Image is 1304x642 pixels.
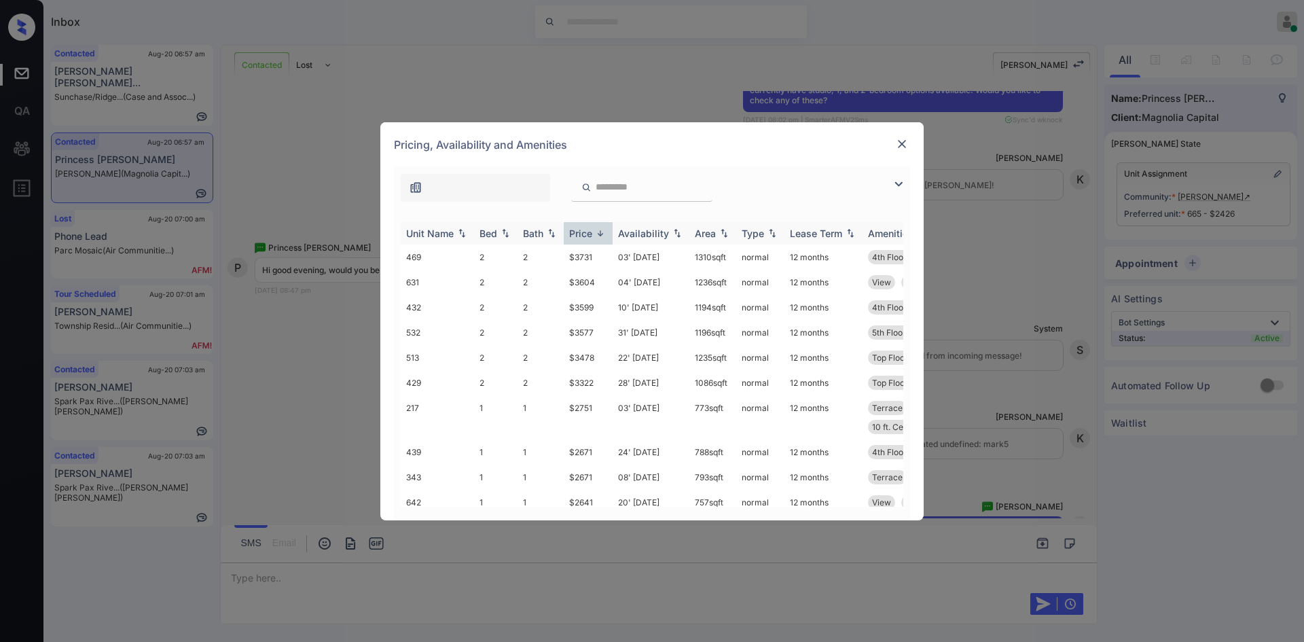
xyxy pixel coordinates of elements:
td: 2 [474,370,518,395]
td: 08' [DATE] [613,465,689,490]
div: Type [742,228,764,239]
td: normal [736,465,784,490]
td: normal [736,395,784,440]
td: 469 [401,245,474,270]
td: normal [736,370,784,395]
img: sorting [499,228,512,238]
td: 12 months [784,490,863,515]
td: normal [736,345,784,370]
td: 12 months [784,440,863,465]
td: 12 months [784,465,863,490]
span: Terrace [872,472,903,482]
td: 532 [401,320,474,345]
td: $2671 [564,465,613,490]
td: 2 [518,370,564,395]
td: 1 [518,490,564,515]
td: 1 [474,490,518,515]
td: 1235 sqft [689,345,736,370]
img: sorting [594,228,607,238]
span: Top Floor [872,378,908,388]
td: $2671 [564,440,613,465]
td: 432 [401,295,474,320]
td: 12 months [784,320,863,345]
td: 1 [474,440,518,465]
span: View [872,497,891,507]
td: normal [736,270,784,295]
td: 1086 sqft [689,370,736,395]
td: $2641 [564,490,613,515]
img: sorting [717,228,731,238]
td: 757 sqft [689,490,736,515]
td: normal [736,490,784,515]
td: 1 [518,395,564,440]
img: sorting [670,228,684,238]
td: 1 [518,465,564,490]
td: 217 [401,395,474,440]
td: 04' [DATE] [613,270,689,295]
img: sorting [455,228,469,238]
span: View [872,277,891,287]
td: 12 months [784,395,863,440]
td: 793 sqft [689,465,736,490]
span: 4th Floor [872,302,907,313]
td: 788 sqft [689,440,736,465]
td: 10' [DATE] [613,295,689,320]
img: sorting [844,228,857,238]
td: 12 months [784,295,863,320]
td: 2 [474,345,518,370]
div: Price [569,228,592,239]
td: 2 [518,270,564,295]
td: 12 months [784,270,863,295]
img: icon-zuma [890,176,907,192]
div: Bath [523,228,543,239]
td: $3577 [564,320,613,345]
td: 28' [DATE] [613,370,689,395]
td: 03' [DATE] [613,245,689,270]
img: icon-zuma [581,181,592,194]
td: 22' [DATE] [613,345,689,370]
div: Bed [479,228,497,239]
span: Top Floor [872,353,908,363]
img: icon-zuma [409,181,422,194]
span: 4th Floor [872,447,907,457]
td: 343 [401,465,474,490]
div: Lease Term [790,228,842,239]
td: 2 [518,320,564,345]
td: 2 [474,295,518,320]
td: 31' [DATE] [613,320,689,345]
td: 2 [518,295,564,320]
td: 773 sqft [689,395,736,440]
td: 1310 sqft [689,245,736,270]
td: 2 [474,245,518,270]
td: 24' [DATE] [613,440,689,465]
td: 12 months [784,345,863,370]
td: $3731 [564,245,613,270]
div: Pricing, Availability and Amenities [380,122,924,167]
td: 631 [401,270,474,295]
div: Area [695,228,716,239]
div: Unit Name [406,228,454,239]
td: normal [736,245,784,270]
img: close [895,137,909,151]
td: 1 [474,395,518,440]
img: sorting [545,228,558,238]
span: 4th Floor [872,252,907,262]
td: 20' [DATE] [613,490,689,515]
td: normal [736,320,784,345]
td: $3478 [564,345,613,370]
div: Availability [618,228,669,239]
td: 12 months [784,245,863,270]
div: Amenities [868,228,913,239]
td: 1236 sqft [689,270,736,295]
span: Terrace [872,403,903,413]
td: 2 [474,320,518,345]
td: 2 [474,270,518,295]
td: 439 [401,440,474,465]
td: $2751 [564,395,613,440]
span: 5th Floor [872,327,906,338]
td: $3604 [564,270,613,295]
td: 1 [474,465,518,490]
td: normal [736,440,784,465]
td: 03' [DATE] [613,395,689,440]
span: 10 ft. Ceilings [872,422,923,432]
